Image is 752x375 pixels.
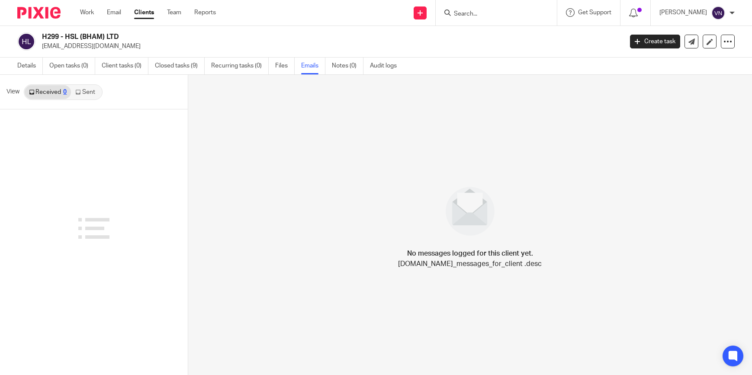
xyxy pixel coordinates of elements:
a: Email [107,8,121,17]
a: Audit logs [370,58,403,74]
a: Recurring tasks (0) [211,58,269,74]
a: Files [275,58,295,74]
h4: No messages logged for this client yet. [407,248,533,259]
a: Emails [301,58,325,74]
p: [DOMAIN_NAME]_messages_for_client .desc [398,259,542,269]
div: 0 [63,89,67,95]
input: Search [453,10,531,18]
a: Sent [71,85,101,99]
img: image [440,181,500,241]
img: Pixie [17,7,61,19]
a: Details [17,58,43,74]
a: Clients [134,8,154,17]
h2: H299 - HSL (BHAM) LTD [42,32,502,42]
p: [PERSON_NAME] [659,8,707,17]
span: View [6,87,19,96]
a: Open tasks (0) [49,58,95,74]
a: Received0 [25,85,71,99]
a: Notes (0) [332,58,363,74]
p: [EMAIL_ADDRESS][DOMAIN_NAME] [42,42,617,51]
a: Client tasks (0) [102,58,148,74]
span: Get Support [578,10,611,16]
a: Reports [194,8,216,17]
a: Closed tasks (9) [155,58,205,74]
img: svg%3E [17,32,35,51]
a: Create task [630,35,680,48]
a: Work [80,8,94,17]
a: Team [167,8,181,17]
img: svg%3E [711,6,725,20]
